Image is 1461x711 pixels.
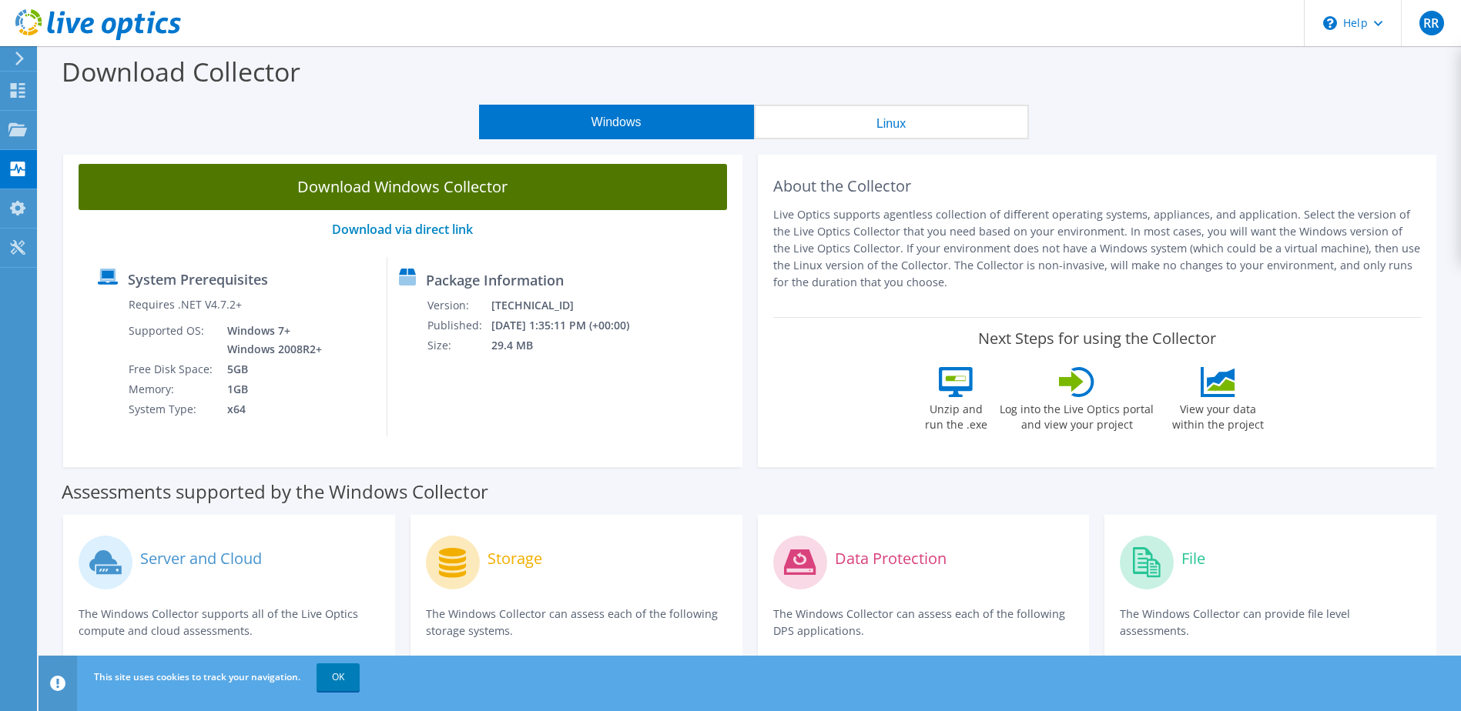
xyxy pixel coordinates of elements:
[1181,551,1205,566] label: File
[835,551,947,566] label: Data Protection
[773,177,1422,195] h2: About the Collector
[216,399,325,419] td: x64
[62,54,300,89] label: Download Collector
[426,272,564,288] label: Package Information
[140,551,262,566] label: Server and Cloud
[920,397,991,432] label: Unzip and run the .exe
[999,397,1154,432] label: Log into the Live Optics portal and view your project
[427,295,491,315] td: Version:
[479,105,754,139] button: Windows
[488,551,542,566] label: Storage
[426,606,727,639] p: The Windows Collector can assess each of the following storage systems.
[128,359,216,379] td: Free Disk Space:
[216,359,325,379] td: 5GB
[427,335,491,355] td: Size:
[216,321,325,359] td: Windows 7+ Windows 2008R2+
[1162,397,1273,432] label: View your data within the project
[128,272,268,287] label: System Prerequisites
[128,399,216,419] td: System Type:
[128,379,216,399] td: Memory:
[62,484,488,499] label: Assessments supported by the Windows Collector
[129,297,242,312] label: Requires .NET V4.7.2+
[317,663,360,691] a: OK
[94,670,300,683] span: This site uses cookies to track your navigation.
[773,606,1074,639] p: The Windows Collector can assess each of the following DPS applications.
[128,321,216,359] td: Supported OS:
[491,315,650,335] td: [DATE] 1:35:11 PM (+00:00)
[773,206,1422,291] p: Live Optics supports agentless collection of different operating systems, appliances, and applica...
[1323,16,1337,30] svg: \n
[754,105,1029,139] button: Linux
[491,335,650,355] td: 29.4 MB
[427,315,491,335] td: Published:
[1419,11,1444,35] span: RR
[79,606,380,639] p: The Windows Collector supports all of the Live Optics compute and cloud assessments.
[1120,606,1421,639] p: The Windows Collector can provide file level assessments.
[216,379,325,399] td: 1GB
[79,164,727,210] a: Download Windows Collector
[332,221,473,238] a: Download via direct link
[491,295,650,315] td: [TECHNICAL_ID]
[978,329,1216,348] label: Next Steps for using the Collector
